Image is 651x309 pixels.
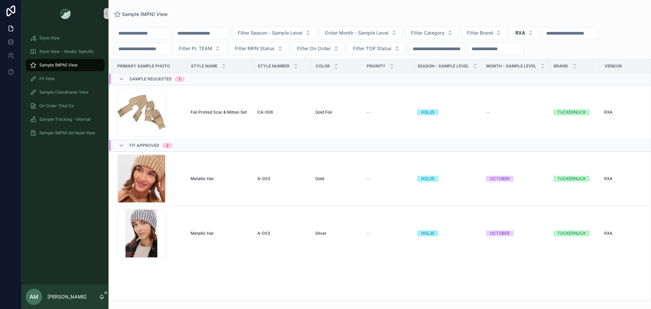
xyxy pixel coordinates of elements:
span: Style Name [191,63,217,69]
a: OCTOBER [486,230,545,236]
span: Vendor [605,63,622,69]
span: A-003 [257,176,270,181]
span: Sample (MPN) View [122,11,168,18]
a: Sample Coordinator View [26,86,104,98]
button: Select Button [461,26,507,39]
span: Filter PL TEAM [179,45,212,52]
a: Style View - Vendor Specific [26,45,104,58]
div: HOL25 [421,176,434,182]
span: PRIORITY [367,63,386,69]
a: -- [486,110,545,115]
a: OCTOBER [486,176,545,182]
span: MONTH - SAMPLE LEVEL [486,63,536,69]
p: [PERSON_NAME] [47,293,86,300]
a: Fit View [26,73,104,85]
span: Sample Coordinator View [39,90,88,95]
a: Foil Printed Scar & Mitten Set [191,110,249,115]
a: Silver [315,231,358,236]
a: -- [366,110,409,115]
button: Select Button [510,26,539,39]
span: CA-006 [257,110,273,115]
div: OCTOBER [490,230,510,236]
div: OCTOBER [490,176,510,182]
a: A-003 [257,231,307,236]
span: On Order Total Co [39,103,74,109]
a: Gold Foil [315,110,358,115]
span: Sample (MPN) Attribute View [39,130,95,136]
button: Select Button [405,26,458,39]
button: Select Button [229,42,289,55]
span: Order Month - Sample Level [325,30,389,36]
button: Select Button [232,26,316,39]
img: App logo [60,8,71,19]
span: A-003 [257,231,270,236]
span: Silver [315,231,327,236]
span: Filter MPN Status [235,45,275,52]
a: A-003 [257,176,307,181]
span: Metallic Hat [191,176,214,181]
span: Gold [315,176,324,181]
a: On Order Total Co [26,100,104,112]
span: RXA [515,30,525,36]
div: TUCKERNUCK [557,230,586,236]
a: -- [366,231,409,236]
span: Metallic Hat [191,231,214,236]
a: Metallic Hat [191,176,249,181]
button: Select Button [291,42,344,55]
a: Metallic Hat [191,231,249,236]
span: Foil Printed Scar & Mitten Set [191,110,247,115]
a: Sample (MPN) View [114,11,168,18]
span: Sample Requested [130,76,172,82]
a: HOL25 [417,176,478,182]
span: Sample (MPN) View [39,62,78,68]
button: Select Button [347,42,406,55]
span: Style Number [258,63,290,69]
span: Filter Brand [467,30,493,36]
a: Gold [315,176,358,181]
span: Brand [554,63,568,69]
span: Filter Category [411,30,445,36]
div: 2 [166,143,169,148]
span: -- [486,110,490,115]
a: TUCKERNUCK [553,176,596,182]
a: -- [366,176,409,181]
span: RXA [604,176,612,181]
a: HOL25 [417,109,478,115]
span: Gold Foil [315,110,332,115]
div: TUCKERNUCK [557,109,586,115]
span: Filter Season - Sample Level [238,30,302,36]
a: Sample (MPN) View [26,59,104,71]
span: Fit Approved [130,143,159,148]
a: TUCKERNUCK [553,230,596,236]
button: Select Button [173,42,226,55]
button: Select Button [319,26,402,39]
span: RXA [604,231,612,236]
span: Style View - Vendor Specific [39,49,94,54]
div: HOL25 [421,230,434,236]
span: AM [29,293,38,301]
div: scrollable content [22,27,108,148]
a: TUCKERNUCK [553,109,596,115]
a: CA-006 [257,110,307,115]
span: RXA [604,110,612,115]
a: HOL25 [417,230,478,236]
span: -- [366,110,370,115]
span: PRIMARY SAMPLE PHOTO [117,63,170,69]
span: Sample Tracking - Internal [39,117,91,122]
span: Fit View [39,76,55,81]
span: -- [366,231,370,236]
a: Sample Tracking - Internal [26,113,104,125]
span: Color [316,63,330,69]
a: Style View [26,32,104,44]
a: Sample (MPN) Attribute View [26,127,104,139]
span: Season - Sample Level [417,63,469,69]
span: -- [366,176,370,181]
div: 1 [179,76,180,82]
span: Style View [39,35,60,41]
div: HOL25 [421,109,434,115]
span: Filter On Order [297,45,331,52]
span: Filter TOP Status [353,45,392,52]
div: TUCKERNUCK [557,176,586,182]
